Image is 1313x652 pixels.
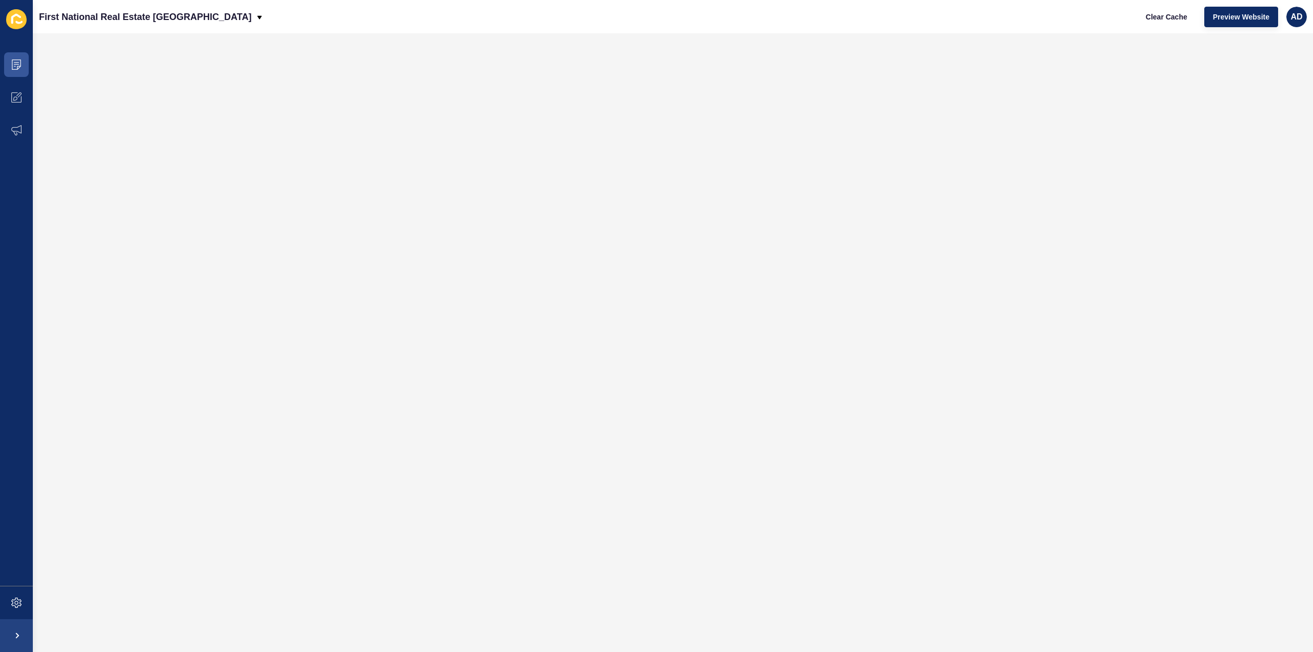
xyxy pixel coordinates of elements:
p: First National Real Estate [GEOGRAPHIC_DATA] [39,4,251,30]
span: AD [1290,12,1302,22]
button: Clear Cache [1137,7,1196,27]
span: Preview Website [1213,12,1269,22]
button: Preview Website [1204,7,1278,27]
span: Clear Cache [1146,12,1187,22]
